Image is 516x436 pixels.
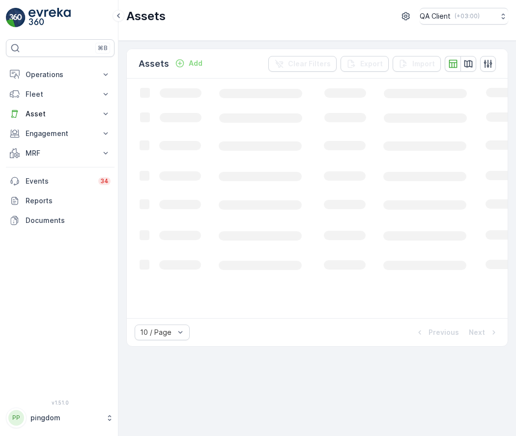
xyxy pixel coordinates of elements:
[6,211,115,230] a: Documents
[6,408,115,428] button: PPpingdom
[420,8,508,25] button: QA Client(+03:00)
[429,327,459,337] p: Previous
[30,413,101,423] p: pingdom
[171,57,206,69] button: Add
[29,8,71,27] img: logo_light-DOdMpM7g.png
[26,89,95,99] p: Fleet
[414,327,460,338] button: Previous
[6,191,115,211] a: Reports
[98,44,108,52] p: ⌘B
[360,59,383,69] p: Export
[6,171,115,191] a: Events34
[26,176,92,186] p: Events
[6,104,115,124] button: Asset
[288,59,331,69] p: Clear Filters
[189,58,202,68] p: Add
[6,400,115,406] span: v 1.51.0
[8,410,24,426] div: PP
[139,57,169,71] p: Assets
[26,129,95,138] p: Engagement
[26,196,111,206] p: Reports
[100,177,109,185] p: 34
[6,8,26,27] img: logo
[341,56,389,72] button: Export
[393,56,441,72] button: Import
[455,12,480,20] p: ( +03:00 )
[26,216,111,225] p: Documents
[126,8,166,24] p: Assets
[469,327,485,337] p: Next
[6,143,115,163] button: MRF
[420,11,451,21] p: QA Client
[268,56,337,72] button: Clear Filters
[26,148,95,158] p: MRF
[26,70,95,80] p: Operations
[6,65,115,84] button: Operations
[6,124,115,143] button: Engagement
[468,327,500,338] button: Next
[26,109,95,119] p: Asset
[412,59,435,69] p: Import
[6,84,115,104] button: Fleet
